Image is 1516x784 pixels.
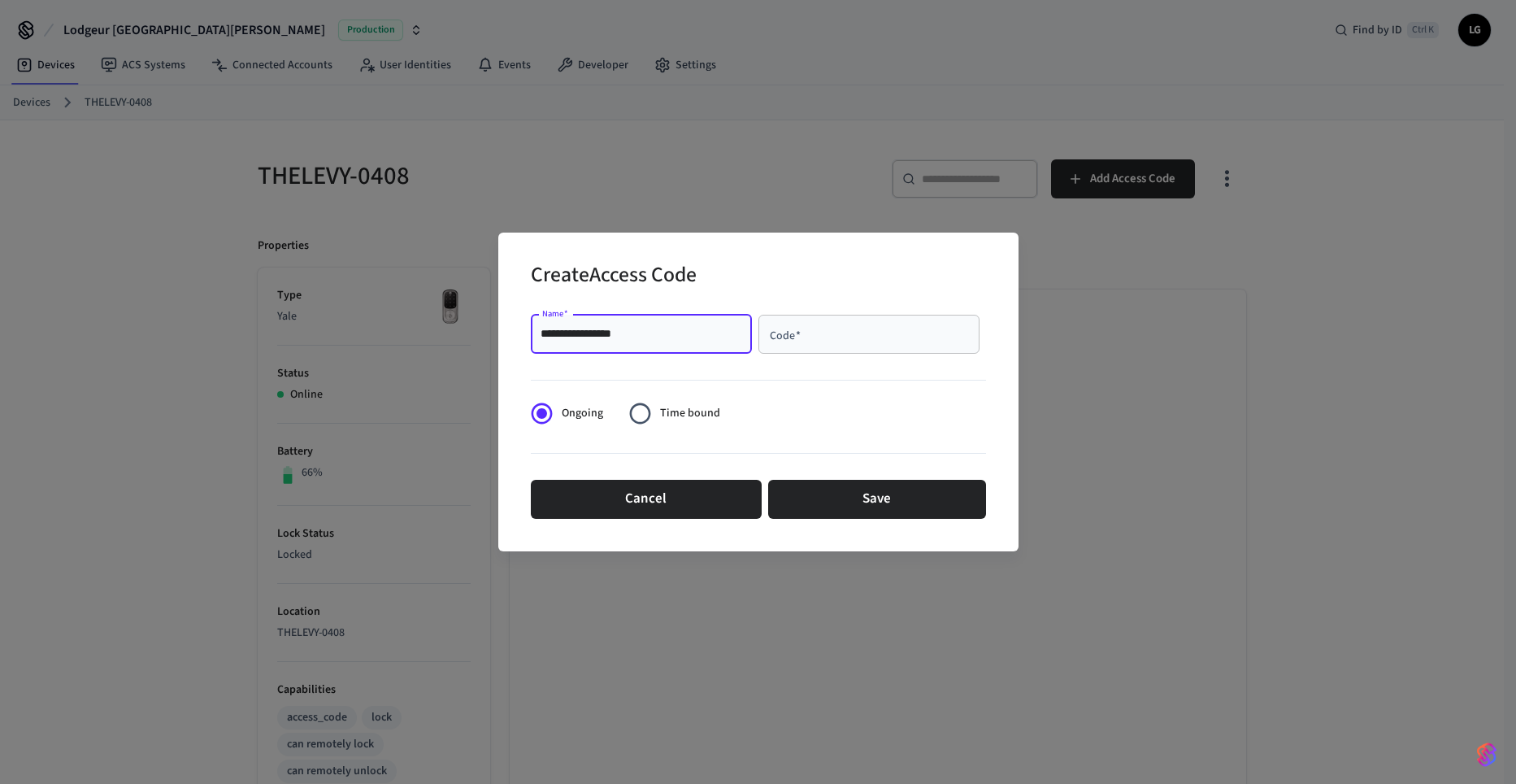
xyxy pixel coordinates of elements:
[542,307,568,320] label: Name
[562,405,603,422] span: Ongoing
[768,480,986,519] button: Save
[531,480,762,519] button: Cancel
[1477,742,1496,768] img: SeamLogoGradient.69752ec5.svg
[660,405,720,422] span: Time bound
[531,252,697,302] h2: Create Access Code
